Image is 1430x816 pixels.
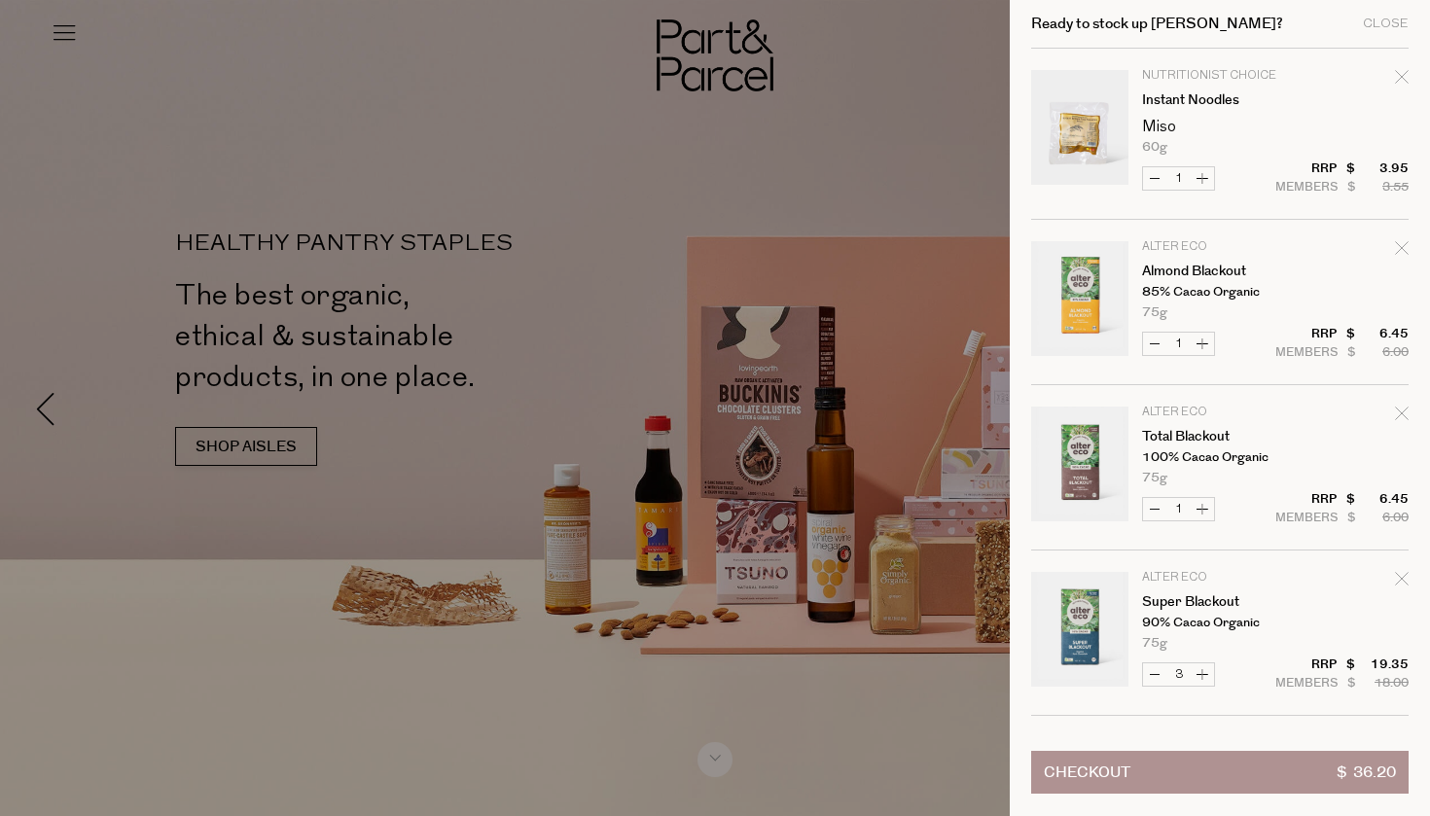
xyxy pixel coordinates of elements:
[1142,472,1167,484] span: 75g
[1142,637,1167,650] span: 75g
[1142,306,1167,319] span: 75g
[1395,238,1409,265] div: Remove Almond Blackout
[1044,752,1130,793] span: Checkout
[1142,120,1176,135] span: Miso
[1142,617,1293,629] p: 90% Cacao Organic
[1142,141,1167,154] span: 60g
[1142,451,1293,464] p: 100% Cacao Organic
[1031,17,1283,31] h2: Ready to stock up [PERSON_NAME]?
[1031,751,1409,794] button: Checkout$ 36.20
[1395,404,1409,430] div: Remove Total Blackout
[1142,407,1293,418] p: Alter Eco
[1142,70,1293,82] p: Nutritionist Choice
[1395,67,1409,93] div: Remove Instant Noodles
[1142,286,1293,299] p: 85% Cacao Organic
[1395,569,1409,595] div: Remove Super Blackout
[1142,93,1293,107] a: Instant Noodles
[1166,333,1191,355] input: QTY Almond Blackout
[1142,430,1293,443] a: Total Blackout
[1166,663,1191,686] input: QTY Super Blackout
[1142,265,1293,278] a: Almond Blackout
[1142,595,1293,609] a: Super Blackout
[1142,572,1293,584] p: Alter Eco
[1337,752,1396,793] span: $ 36.20
[1166,167,1191,190] input: QTY Instant Noodles
[1363,18,1409,30] div: Close
[1142,241,1293,253] p: Alter Eco
[1166,498,1191,520] input: QTY Total Blackout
